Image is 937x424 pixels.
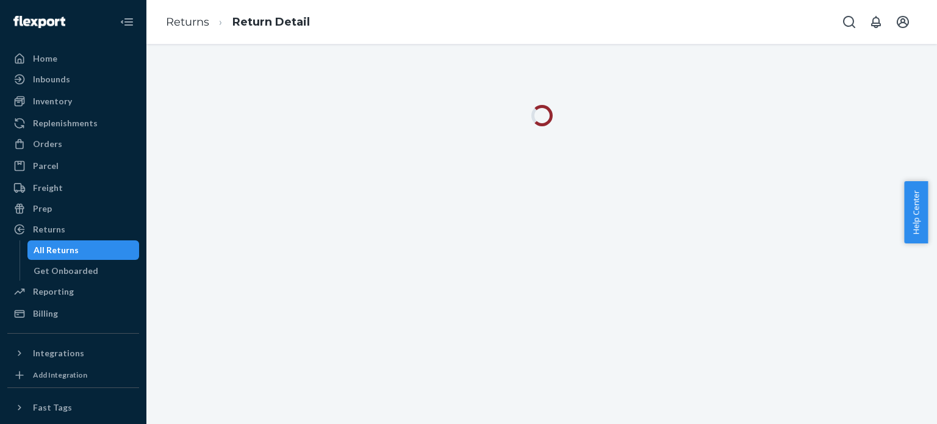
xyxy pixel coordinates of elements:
[7,343,139,363] button: Integrations
[33,223,65,235] div: Returns
[7,156,139,176] a: Parcel
[7,398,139,417] button: Fast Tags
[33,347,84,359] div: Integrations
[33,401,72,414] div: Fast Tags
[891,10,915,34] button: Open account menu
[33,182,63,194] div: Freight
[7,134,139,154] a: Orders
[13,16,65,28] img: Flexport logo
[7,113,139,133] a: Replenishments
[7,70,139,89] a: Inbounds
[7,199,139,218] a: Prep
[904,181,928,243] button: Help Center
[33,52,57,65] div: Home
[166,15,209,29] a: Returns
[27,240,140,260] a: All Returns
[33,95,72,107] div: Inventory
[156,4,320,40] ol: breadcrumbs
[837,10,861,34] button: Open Search Box
[27,261,140,281] a: Get Onboarded
[7,92,139,111] a: Inventory
[232,15,310,29] a: Return Detail
[33,160,59,172] div: Parcel
[115,10,139,34] button: Close Navigation
[33,73,70,85] div: Inbounds
[33,117,98,129] div: Replenishments
[7,368,139,383] a: Add Integration
[33,307,58,320] div: Billing
[7,304,139,323] a: Billing
[7,178,139,198] a: Freight
[33,370,87,380] div: Add Integration
[33,203,52,215] div: Prep
[34,244,79,256] div: All Returns
[7,49,139,68] a: Home
[7,282,139,301] a: Reporting
[33,138,62,150] div: Orders
[34,265,98,277] div: Get Onboarded
[864,10,888,34] button: Open notifications
[7,220,139,239] a: Returns
[33,286,74,298] div: Reporting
